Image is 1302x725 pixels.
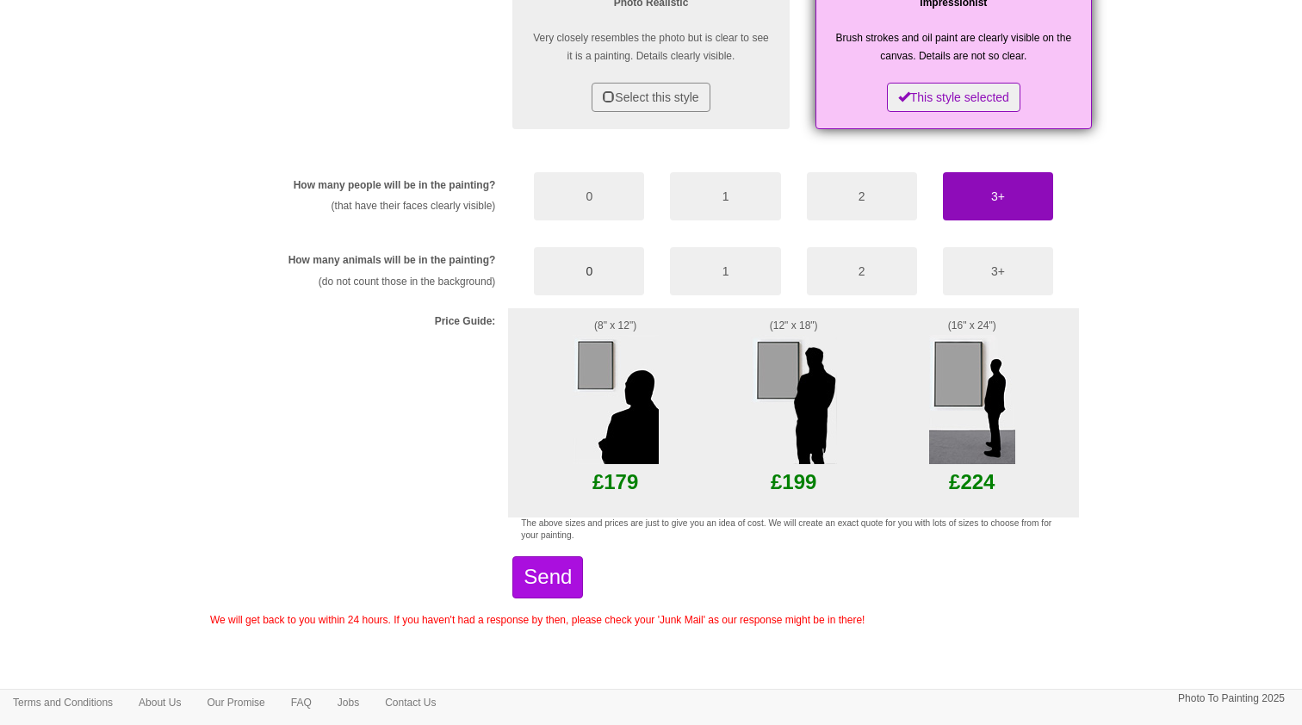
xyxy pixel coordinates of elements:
[530,29,772,65] p: Very closely resembles the photo but is clear to see it is a painting. Details clearly visible.
[735,464,852,500] p: £199
[521,464,710,500] p: £179
[521,517,1066,542] p: The above sizes and prices are just to give you an idea of cost. We will create an exact quote fo...
[929,335,1015,464] img: Example size of a large painting
[1178,690,1285,708] p: Photo To Painting 2025
[833,29,1075,65] p: Brush strokes and oil paint are clearly visible on the canvas. Details are not so clear.
[943,172,1053,220] button: 3+
[943,247,1053,295] button: 3+
[877,317,1066,335] p: (16" x 24")
[325,690,372,716] a: Jobs
[236,273,495,291] p: (do not count those in the background)
[194,690,277,716] a: Our Promise
[435,314,496,329] label: Price Guide:
[887,83,1020,112] button: This style selected
[288,253,496,268] label: How many animals will be in the painting?
[278,690,325,716] a: FAQ
[294,178,496,193] label: How many people will be in the painting?
[521,317,710,335] p: (8" x 12")
[512,556,583,598] button: Send
[592,83,710,112] button: Select this style
[534,172,644,220] button: 0
[670,172,780,220] button: 1
[126,690,194,716] a: About Us
[877,464,1066,500] p: £224
[210,611,1092,629] p: We will get back to you within 24 hours. If you haven't had a response by then, please check your...
[751,335,837,464] img: Example size of a Midi painting
[807,247,917,295] button: 2
[670,247,780,295] button: 1
[236,197,495,215] p: (that have their faces clearly visible)
[807,172,917,220] button: 2
[372,690,449,716] a: Contact Us
[534,247,644,295] button: 0
[573,335,659,464] img: Example size of a small painting
[735,317,852,335] p: (12" x 18")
